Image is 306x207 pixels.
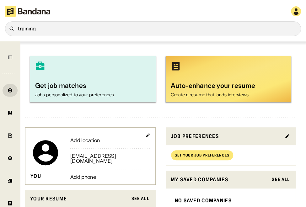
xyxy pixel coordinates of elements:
div: [EMAIL_ADDRESS][DOMAIN_NAME] [70,153,150,163]
div: Add phone [70,174,150,179]
div: Jobs personalized to your preferences [35,93,151,97]
div: Your resume [30,195,128,203]
div: See All [132,196,149,201]
div: Get job matches [35,81,151,90]
div: You [30,173,41,179]
div: Auto-enhance your resume [171,81,286,90]
div: Create a resume that lands interviews [171,93,286,97]
img: Bandana logotype [5,6,50,17]
div: See All [272,177,290,182]
div: training [18,26,297,31]
div: No saved companies [175,197,287,204]
div: My saved companies [171,176,268,183]
div: Set your job preferences [175,153,229,157]
div: Add location [70,138,150,143]
div: Job preferences [171,132,281,140]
